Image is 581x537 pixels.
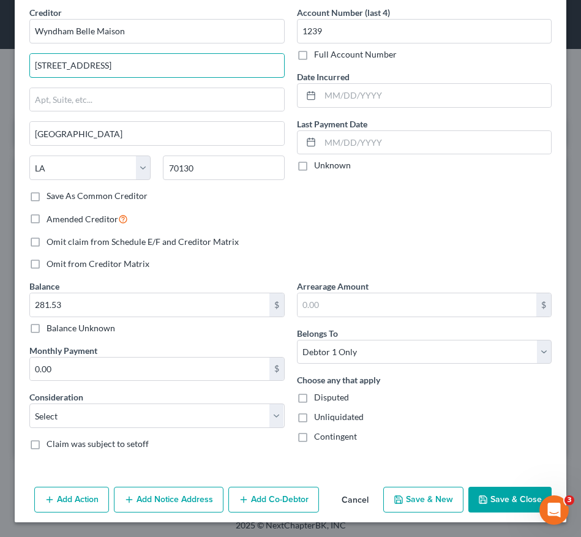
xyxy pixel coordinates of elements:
label: Balance Unknown [47,322,115,334]
input: 0.00 [30,293,269,317]
span: 3 [564,495,574,505]
span: Amended Creditor [47,214,118,224]
button: Add Co-Debtor [228,487,319,513]
input: Enter city... [30,122,284,145]
span: Creditor [29,7,62,18]
label: Full Account Number [314,48,397,61]
label: Monthly Payment [29,344,97,357]
span: Claim was subject to setoff [47,438,149,449]
button: Cancel [332,488,378,513]
label: Account Number (last 4) [297,6,390,19]
span: Unliquidated [314,411,364,422]
div: $ [269,293,284,317]
div: $ [269,358,284,381]
span: Contingent [314,431,357,441]
span: Belongs To [297,328,338,339]
label: Choose any that apply [297,374,380,386]
label: Unknown [314,159,351,171]
label: Consideration [29,391,83,404]
input: Enter zip... [163,156,284,180]
input: Enter address... [30,54,284,77]
input: XXXX [297,19,552,43]
span: Disputed [314,392,349,402]
label: Last Payment Date [297,118,367,130]
span: Omit from Creditor Matrix [47,258,149,269]
button: Add Notice Address [114,487,223,513]
input: Apt, Suite, etc... [30,88,284,111]
iframe: Intercom live chat [539,495,569,525]
label: Balance [29,280,59,293]
input: 0.00 [30,358,269,381]
button: Save & Close [468,487,552,513]
input: MM/DD/YYYY [320,84,552,107]
input: MM/DD/YYYY [320,131,552,154]
label: Date Incurred [297,70,350,83]
button: Save & New [383,487,463,513]
span: Omit claim from Schedule E/F and Creditor Matrix [47,236,239,247]
button: Add Action [34,487,109,513]
input: Search creditor by name... [29,19,285,43]
div: $ [536,293,551,317]
label: Save As Common Creditor [47,190,148,202]
input: 0.00 [298,293,537,317]
label: Arrearage Amount [297,280,369,293]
